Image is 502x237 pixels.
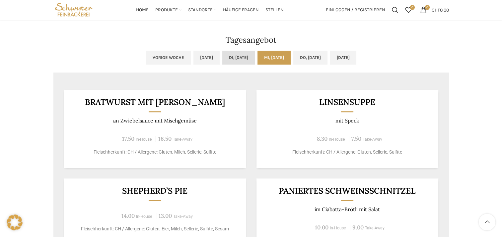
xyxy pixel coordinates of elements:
[53,7,94,12] a: Site logo
[72,225,238,232] p: Fleischherkunft: CH / Allergene: Gluten, Eier, Milch, Sellerie, Sulfite, Sesam
[72,98,238,106] h3: Bratwurst mit [PERSON_NAME]
[432,7,440,13] span: CHF
[326,8,385,12] span: Einloggen / Registrieren
[173,137,192,142] span: Take-Away
[351,135,361,142] span: 7.50
[159,212,172,219] span: 13.00
[315,224,328,231] span: 10.00
[363,137,382,142] span: Take-Away
[136,7,149,13] span: Home
[72,149,238,156] p: Fleischherkunft: CH / Allergene: Gluten, Milch, Sellerie, Sulfite
[352,224,364,231] span: 9.00
[173,214,193,219] span: Take-Away
[265,3,284,17] a: Stellen
[323,3,389,17] a: Einloggen / Registrieren
[193,51,220,65] a: [DATE]
[365,226,385,230] span: Take-Away
[72,187,238,195] h3: Shepherd’s Pie
[264,149,430,156] p: Fleischherkunft: CH / Allergene: Gluten, Sellerie, Sulfite
[188,7,213,13] span: Standorte
[223,3,259,17] a: Häufige Fragen
[264,206,430,213] p: im Ciabatta-Brötli mit Salat
[257,51,291,65] a: Mi, [DATE]
[264,98,430,106] h3: Linsensuppe
[425,5,430,10] span: 0
[158,135,172,142] span: 16.50
[72,118,238,124] p: an Zwiebelsauce mit Mischgemüse
[410,5,415,10] span: 0
[136,3,149,17] a: Home
[402,3,415,17] a: 0
[155,3,181,17] a: Produkte
[97,3,322,17] div: Main navigation
[146,51,191,65] a: Vorige Woche
[264,118,430,124] p: mit Speck
[479,214,495,230] a: Scroll to top button
[188,3,216,17] a: Standorte
[265,7,284,13] span: Stellen
[432,7,449,13] bdi: 0.00
[317,135,327,142] span: 8.30
[293,51,327,65] a: Do, [DATE]
[136,137,152,142] span: In-House
[330,51,356,65] a: [DATE]
[329,137,345,142] span: In-House
[264,187,430,195] h3: Paniertes Schweinsschnitzel
[402,3,415,17] div: Meine Wunschliste
[330,226,346,230] span: In-House
[122,135,134,142] span: 17.50
[136,214,152,219] span: In-House
[53,36,449,44] h2: Tagesangebot
[121,212,135,219] span: 14.00
[417,3,452,17] a: 0 CHF0.00
[222,51,255,65] a: Di, [DATE]
[389,3,402,17] a: Suchen
[155,7,178,13] span: Produkte
[223,7,259,13] span: Häufige Fragen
